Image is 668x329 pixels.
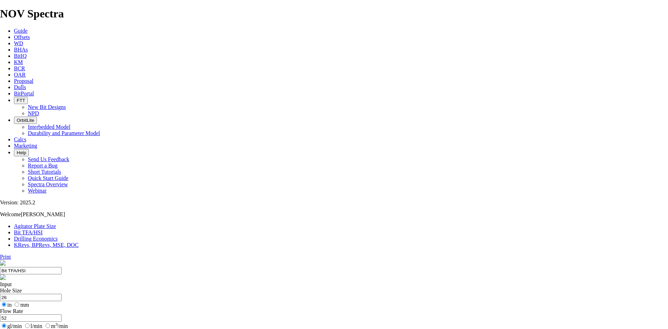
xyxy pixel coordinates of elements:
a: Proposal [14,78,33,84]
a: Guide [14,28,27,34]
a: Webinar [28,188,47,194]
a: WD [14,40,23,46]
span: FTT [17,98,25,103]
a: OAR [14,72,26,78]
button: OrbitLite [14,117,37,124]
input: gl/min [2,323,6,328]
a: Offsets [14,34,30,40]
a: BitPortal [14,91,34,96]
label: m /min [44,323,68,329]
a: Agitator Plate Size [14,223,56,229]
a: BHAs [14,47,28,53]
a: Marketing [14,143,37,149]
a: NPD [28,110,39,116]
span: OrbitLite [17,118,34,123]
a: Calcs [14,136,26,142]
label: l/min [23,323,42,329]
a: Durability and Parameter Model [28,130,100,136]
a: Report a Bug [28,163,57,169]
a: New Bit Designs [28,104,66,110]
span: Help [17,150,26,155]
a: BCR [14,65,25,71]
a: Quick Start Guide [28,175,68,181]
a: Spectra Overview [28,181,68,187]
input: m3/min [46,323,50,328]
a: Short Tutorials [28,169,61,175]
sup: 3 [55,322,58,327]
a: Interbedded Model [28,124,70,130]
input: l/min [25,323,30,328]
a: Send Us Feedback [28,156,69,162]
input: in [2,302,6,307]
a: KRevs, BPRevs, MSE, DOC [14,242,79,248]
a: Drilling Economics [14,236,58,242]
label: mm [13,302,29,308]
a: BitIQ [14,53,26,59]
span: [PERSON_NAME] [21,211,65,217]
a: KM [14,59,23,65]
button: FTT [14,97,28,104]
input: mm [15,302,19,307]
a: Dulls [14,84,26,90]
a: Bit TFA/HSI [14,229,43,235]
button: Help [14,149,29,156]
